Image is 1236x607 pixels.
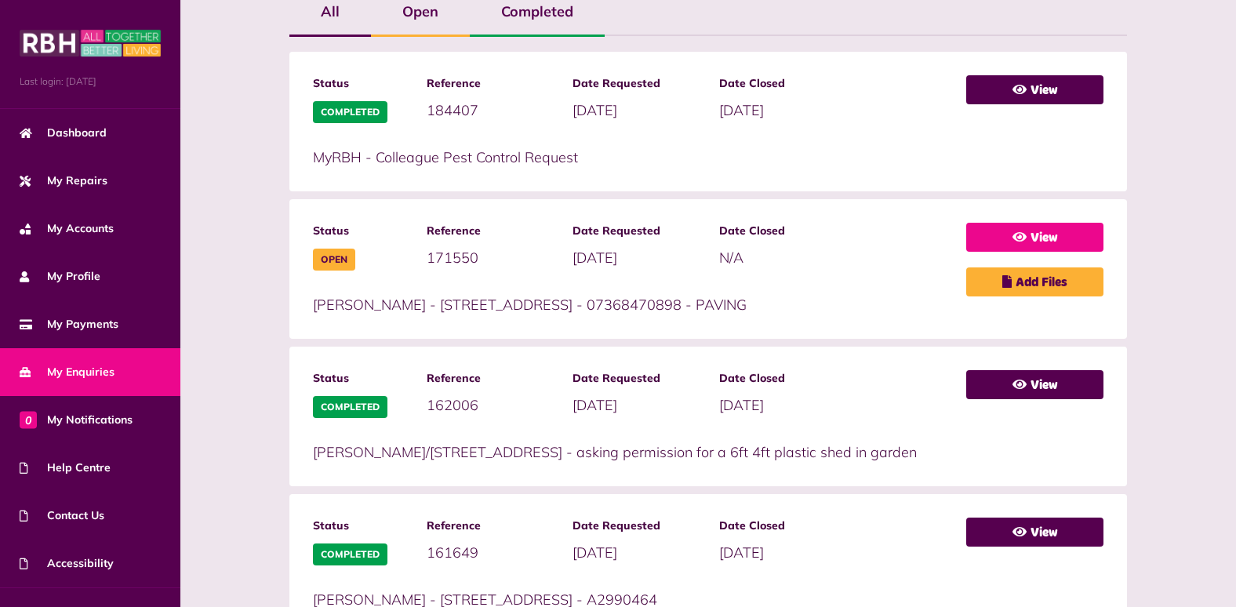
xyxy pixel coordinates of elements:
[20,220,114,237] span: My Accounts
[313,518,411,534] span: Status
[427,101,478,119] span: 184407
[313,370,411,387] span: Status
[573,75,703,92] span: Date Requested
[20,75,161,89] span: Last login: [DATE]
[966,267,1103,296] a: Add Files
[573,223,703,239] span: Date Requested
[20,125,107,141] span: Dashboard
[966,518,1103,547] a: View
[427,518,558,534] span: Reference
[573,518,703,534] span: Date Requested
[20,27,161,59] img: MyRBH
[966,75,1103,104] a: View
[966,223,1103,252] a: View
[719,543,764,562] span: [DATE]
[719,370,850,387] span: Date Closed
[20,460,111,476] span: Help Centre
[20,555,114,572] span: Accessibility
[20,411,37,428] span: 0
[20,412,133,428] span: My Notifications
[966,370,1103,399] a: View
[427,370,558,387] span: Reference
[427,396,478,414] span: 162006
[20,316,118,333] span: My Payments
[313,442,951,463] p: [PERSON_NAME]/[STREET_ADDRESS] - asking permission for a 6ft 4ft plastic shed in garden
[573,101,617,119] span: [DATE]
[719,249,743,267] span: N/A
[573,396,617,414] span: [DATE]
[313,396,387,418] span: Completed
[313,249,355,271] span: Open
[573,370,703,387] span: Date Requested
[313,294,951,315] p: [PERSON_NAME] - [STREET_ADDRESS] - 07368470898 - PAVING
[20,173,107,189] span: My Repairs
[427,223,558,239] span: Reference
[719,223,850,239] span: Date Closed
[719,75,850,92] span: Date Closed
[20,268,100,285] span: My Profile
[427,543,478,562] span: 161649
[313,147,951,168] p: MyRBH - Colleague Pest Control Request
[427,75,558,92] span: Reference
[313,543,387,565] span: Completed
[20,364,115,380] span: My Enquiries
[313,101,387,123] span: Completed
[719,396,764,414] span: [DATE]
[427,249,478,267] span: 171550
[573,543,617,562] span: [DATE]
[719,101,764,119] span: [DATE]
[313,223,411,239] span: Status
[20,507,104,524] span: Contact Us
[313,75,411,92] span: Status
[573,249,617,267] span: [DATE]
[719,518,850,534] span: Date Closed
